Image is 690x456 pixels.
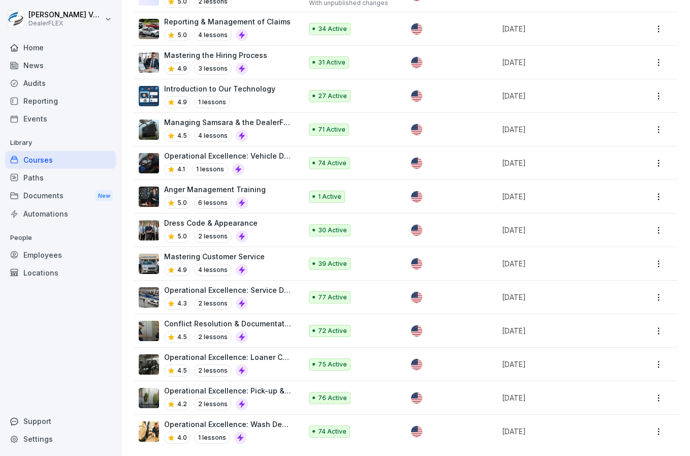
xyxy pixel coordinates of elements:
[318,393,347,403] p: 76 Active
[139,153,159,173] img: q2ryoyk96dgjcp50s1x2lwi0.png
[5,187,116,205] div: Documents
[139,354,159,375] img: ejxoltjyj1l638uup6inpvdq.png
[194,130,232,142] p: 4 lessons
[164,150,292,161] p: Operational Excellence: Vehicle Detailing
[5,205,116,223] a: Automations
[139,119,159,140] img: rngms89iti0arwdh0kaktb5w.png
[318,259,347,268] p: 39 Active
[164,83,275,94] p: Introduction to Our Technology
[5,74,116,92] a: Audits
[177,299,187,308] p: 4.3
[139,187,159,207] img: x4jnvvffm08cc0t6vya8jx9o.png
[318,159,347,168] p: 74 Active
[502,325,620,336] p: [DATE]
[5,169,116,187] a: Paths
[177,165,185,174] p: 4.1
[502,191,620,202] p: [DATE]
[139,321,159,341] img: zk0x44riwstrlgqryo3l2fe3.png
[5,264,116,282] a: Locations
[5,39,116,56] a: Home
[194,29,232,41] p: 4 lessons
[411,359,422,370] img: us.svg
[194,63,232,75] p: 3 lessons
[318,24,347,34] p: 34 Active
[139,254,159,274] img: z5f9sxgonq3ahn70gvp5kpru.png
[502,225,620,235] p: [DATE]
[318,192,341,201] p: 1 Active
[411,191,422,202] img: us.svg
[194,230,232,242] p: 2 lessons
[502,124,620,135] p: [DATE]
[318,226,347,235] p: 30 Active
[5,110,116,128] div: Events
[139,52,159,73] img: tlz4g3tyqp30p6xlquekual2.png
[5,151,116,169] a: Courses
[194,96,230,108] p: 1 lessons
[194,331,232,343] p: 2 lessons
[502,392,620,403] p: [DATE]
[318,293,347,302] p: 77 Active
[164,285,292,295] p: Operational Excellence: Service Department
[411,23,422,35] img: us.svg
[5,187,116,205] a: DocumentsNew
[411,158,422,169] img: us.svg
[194,197,232,209] p: 6 lessons
[177,433,187,442] p: 4.0
[139,287,159,308] img: tjx7nqjhizpsrrba2eucewko.png
[194,364,232,377] p: 2 lessons
[318,427,347,436] p: 74 Active
[411,426,422,437] img: us.svg
[411,225,422,236] img: us.svg
[164,16,291,27] p: Reporting & Management of Claims
[194,264,232,276] p: 4 lessons
[177,98,187,107] p: 4.9
[177,64,187,73] p: 4.9
[177,366,187,375] p: 4.5
[139,220,159,240] img: rg9oe2r1zoi5f516oebjf1t4.png
[5,246,116,264] a: Employees
[164,117,292,128] p: Managing Samsara & the DealerFLEX FlexCam Program
[502,23,620,34] p: [DATE]
[139,421,159,442] img: mqfmv04ljicxbti0hzskk6er.png
[177,131,187,140] p: 4.5
[177,400,187,409] p: 4.2
[411,392,422,404] img: us.svg
[164,218,258,228] p: Dress Code & Appearance
[164,352,292,362] p: Operational Excellence: Loaner Car Services
[411,124,422,135] img: us.svg
[5,430,116,448] a: Settings
[96,190,113,202] div: New
[177,232,187,241] p: 5.0
[164,318,292,329] p: Conflict Resolution & Documentation
[5,412,116,430] div: Support
[5,92,116,110] div: Reporting
[164,184,266,195] p: Anger Management Training
[5,135,116,151] p: Library
[5,56,116,74] a: News
[177,265,187,275] p: 4.9
[139,19,159,39] img: mk82rbguh2ncxwxcf8nh6q1f.png
[192,163,228,175] p: 1 lessons
[28,20,103,27] p: DealerFLEX
[164,50,267,60] p: Mastering the Hiring Process
[502,426,620,437] p: [DATE]
[177,31,187,40] p: 5.0
[139,86,159,106] img: bevrt06n26d8hl2oj3t09cv0.png
[502,57,620,68] p: [DATE]
[28,11,103,19] p: [PERSON_NAME] Varoutsos
[502,158,620,168] p: [DATE]
[177,198,187,207] p: 5.0
[411,90,422,102] img: us.svg
[502,90,620,101] p: [DATE]
[164,419,292,430] p: Operational Excellence: Wash Department
[318,125,346,134] p: 71 Active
